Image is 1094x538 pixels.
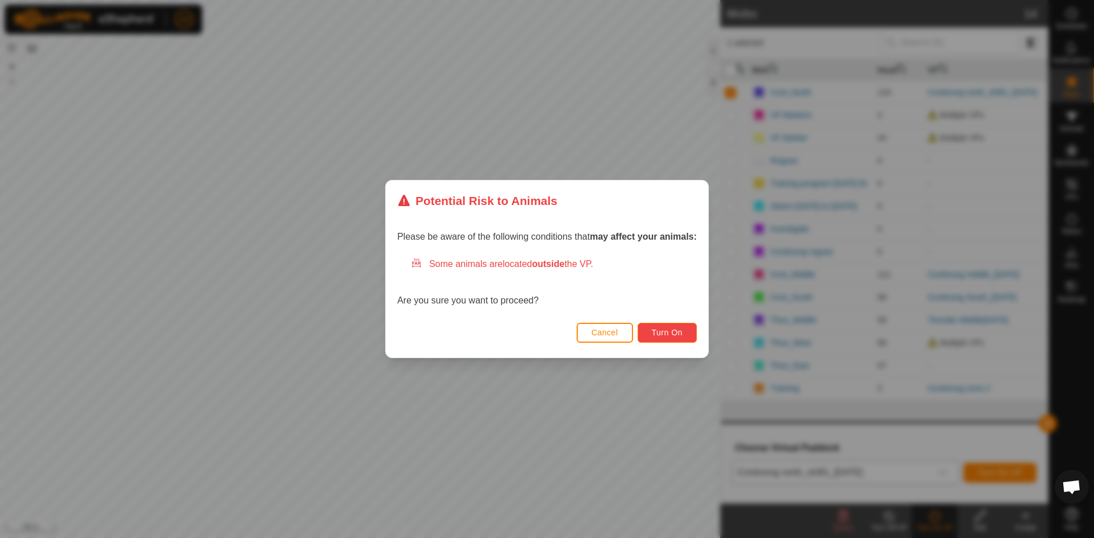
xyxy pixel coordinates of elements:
div: Potential Risk to Animals [397,192,557,210]
div: Are you sure you want to proceed? [397,257,697,307]
span: Please be aware of the following conditions that [397,232,697,241]
span: located the VP. [503,259,593,269]
span: Turn On [652,328,683,337]
div: Open chat [1055,470,1089,504]
strong: outside [532,259,565,269]
div: Some animals are [411,257,697,271]
button: Turn On [638,323,697,343]
button: Cancel [577,323,633,343]
strong: may affect your animals: [590,232,697,241]
span: Cancel [591,328,618,337]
